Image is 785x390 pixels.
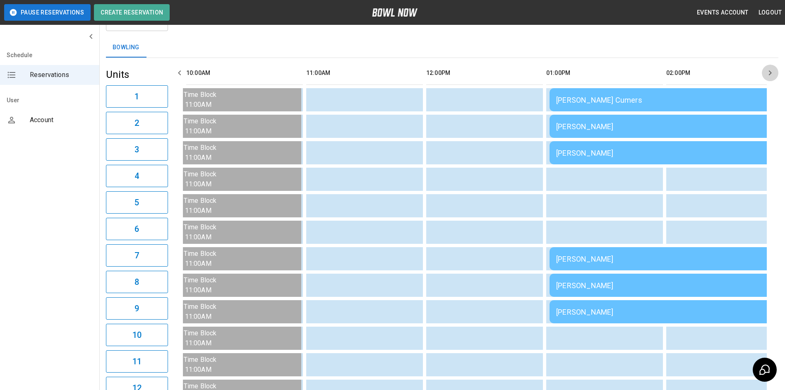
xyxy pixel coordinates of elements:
[30,70,93,80] span: Reservations
[134,222,139,236] h6: 6
[556,122,781,131] div: [PERSON_NAME]
[106,112,168,134] button: 2
[186,61,303,85] th: 10:00AM
[556,96,781,104] div: [PERSON_NAME] Cumers
[134,116,139,130] h6: 2
[372,8,418,17] img: logo
[426,61,543,85] th: 12:00PM
[106,297,168,320] button: 9
[134,169,139,183] h6: 4
[106,324,168,346] button: 10
[106,85,168,108] button: 1
[106,38,146,58] button: Bowling
[134,90,139,103] h6: 1
[556,281,781,290] div: [PERSON_NAME]
[106,165,168,187] button: 4
[132,328,142,342] h6: 10
[106,38,778,58] div: inventory tabs
[556,255,781,263] div: [PERSON_NAME]
[132,355,142,368] h6: 11
[306,61,423,85] th: 11:00AM
[134,249,139,262] h6: 7
[106,271,168,293] button: 8
[106,218,168,240] button: 6
[94,4,170,21] button: Create Reservation
[4,4,91,21] button: Pause Reservations
[556,308,781,316] div: [PERSON_NAME]
[106,350,168,373] button: 11
[134,143,139,156] h6: 3
[106,244,168,267] button: 7
[106,191,168,214] button: 5
[134,302,139,315] h6: 9
[134,275,139,289] h6: 8
[694,5,752,20] button: Events Account
[106,138,168,161] button: 3
[30,115,93,125] span: Account
[556,149,781,157] div: [PERSON_NAME]
[106,68,168,81] h5: Units
[134,196,139,209] h6: 5
[755,5,785,20] button: Logout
